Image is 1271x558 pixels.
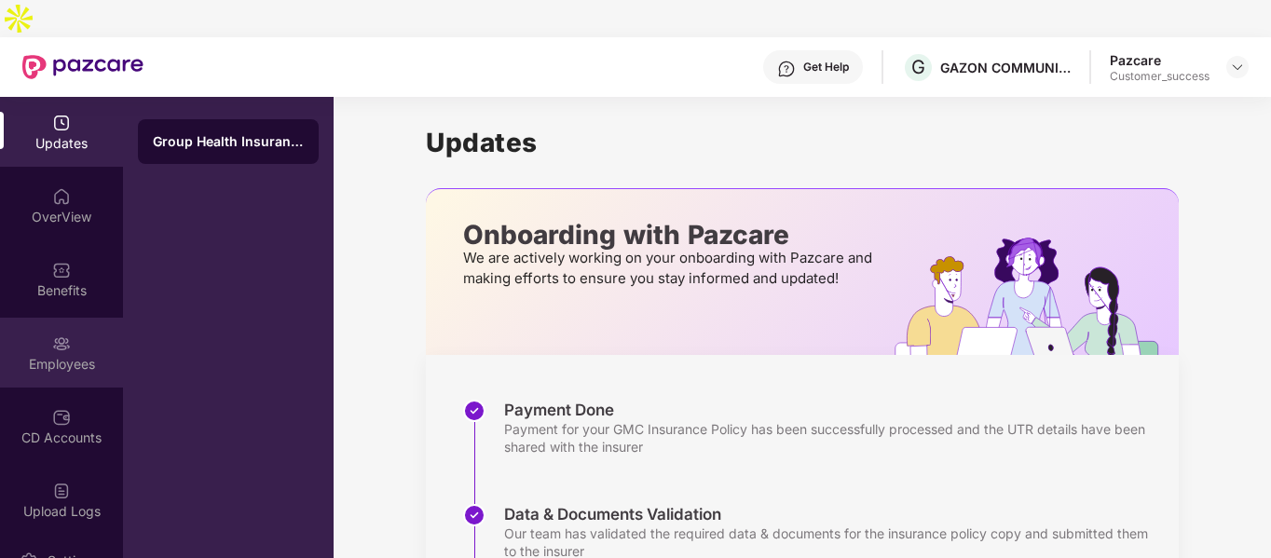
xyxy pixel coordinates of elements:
img: svg+xml;base64,PHN2ZyBpZD0iQ0RfQWNjb3VudHMiIGRhdGEtbmFtZT0iQ0QgQWNjb3VudHMiIHhtbG5zPSJodHRwOi8vd3... [52,408,71,427]
img: svg+xml;base64,PHN2ZyBpZD0iVXBsb2FkX0xvZ3MiIGRhdGEtbmFtZT0iVXBsb2FkIExvZ3MiIHhtbG5zPSJodHRwOi8vd3... [52,482,71,500]
img: New Pazcare Logo [22,55,143,79]
p: Onboarding with Pazcare [463,226,878,243]
img: svg+xml;base64,PHN2ZyBpZD0iSGVscC0zMngzMiIgeG1sbnM9Imh0dHA6Ly93d3cudzMub3JnLzIwMDAvc3ZnIiB3aWR0aD... [777,60,796,78]
div: Data & Documents Validation [504,504,1160,524]
img: svg+xml;base64,PHN2ZyBpZD0iRW1wbG95ZWVzIiB4bWxucz0iaHR0cDovL3d3dy53My5vcmcvMjAwMC9zdmciIHdpZHRoPS... [52,334,71,353]
img: svg+xml;base64,PHN2ZyBpZD0iRHJvcGRvd24tMzJ4MzIiIHhtbG5zPSJodHRwOi8vd3d3LnczLm9yZy8yMDAwL3N2ZyIgd2... [1230,60,1245,75]
img: hrOnboarding [895,238,1179,355]
span: G [911,56,925,78]
img: svg+xml;base64,PHN2ZyBpZD0iQmVuZWZpdHMiIHhtbG5zPSJodHRwOi8vd3d3LnczLm9yZy8yMDAwL3N2ZyIgd2lkdGg9Ij... [52,261,71,279]
img: svg+xml;base64,PHN2ZyBpZD0iSG9tZSIgeG1sbnM9Imh0dHA6Ly93d3cudzMub3JnLzIwMDAvc3ZnIiB3aWR0aD0iMjAiIG... [52,187,71,206]
div: GAZON COMMUNICATIONS INDIA LIMITED [940,59,1071,76]
img: svg+xml;base64,PHN2ZyBpZD0iU3RlcC1Eb25lLTMyeDMyIiB4bWxucz0iaHR0cDovL3d3dy53My5vcmcvMjAwMC9zdmciIH... [463,400,485,422]
p: We are actively working on your onboarding with Pazcare and making efforts to ensure you stay inf... [463,248,878,289]
div: Pazcare [1110,51,1209,69]
div: Payment for your GMC Insurance Policy has been successfully processed and the UTR details have be... [504,420,1160,456]
div: Payment Done [504,400,1160,420]
img: svg+xml;base64,PHN2ZyBpZD0iVXBkYXRlZCIgeG1sbnM9Imh0dHA6Ly93d3cudzMub3JnLzIwMDAvc3ZnIiB3aWR0aD0iMj... [52,114,71,132]
img: svg+xml;base64,PHN2ZyBpZD0iU3RlcC1Eb25lLTMyeDMyIiB4bWxucz0iaHR0cDovL3d3dy53My5vcmcvMjAwMC9zdmciIH... [463,504,485,526]
div: Customer_success [1110,69,1209,84]
div: Group Health Insurance [153,132,304,151]
div: Get Help [803,60,849,75]
h1: Updates [426,127,1179,158]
